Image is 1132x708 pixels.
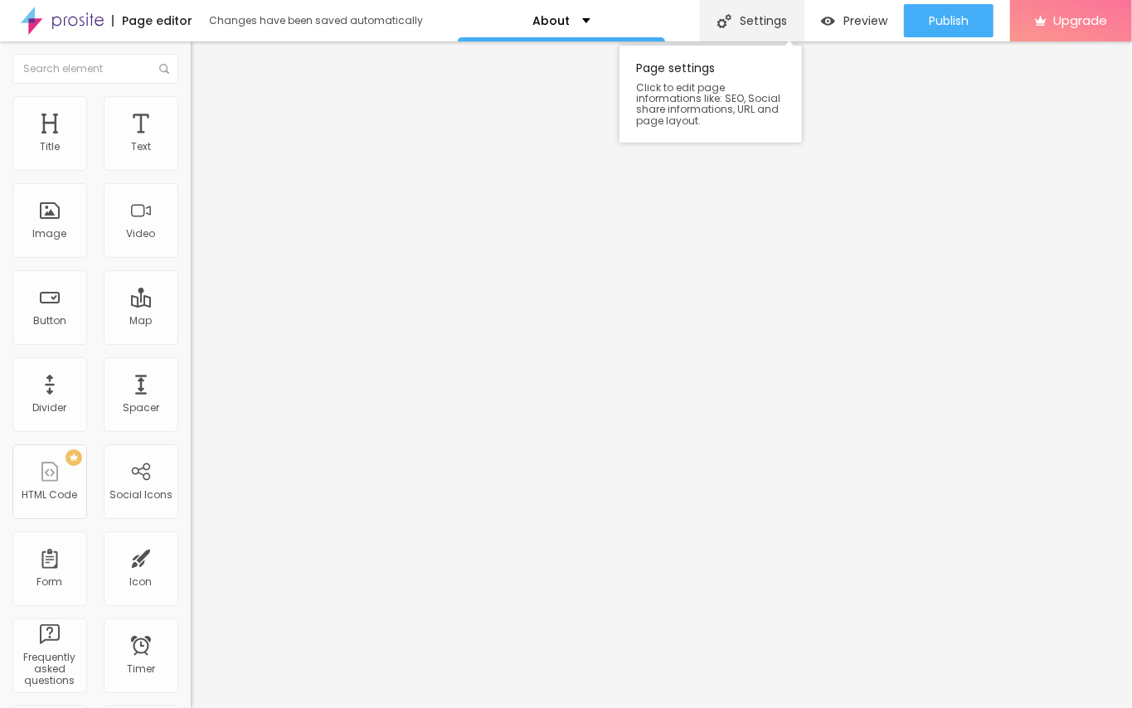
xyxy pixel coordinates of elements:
img: Icone [159,64,169,74]
span: Publish [929,14,969,27]
span: Preview [843,14,887,27]
div: Video [127,228,156,240]
img: view-1.svg [821,14,835,28]
div: Button [33,315,66,327]
div: Divider [33,402,67,414]
button: Preview [804,4,904,37]
img: Icone [717,14,731,28]
div: Image [33,228,67,240]
div: Form [37,576,63,588]
div: Timer [127,663,155,675]
div: Changes have been saved automatically [209,16,423,26]
div: Icon [130,576,153,588]
div: Map [130,315,153,327]
div: Social Icons [109,489,172,501]
span: Upgrade [1053,13,1107,27]
span: Click to edit page informations like: SEO, Social share informations, URL and page layout. [636,82,785,126]
input: Search element [12,54,178,84]
div: HTML Code [22,489,78,501]
button: Publish [904,4,994,37]
div: Frequently asked questions [17,652,82,687]
div: Text [131,141,151,153]
div: Title [40,141,60,153]
div: Page settings [619,46,802,143]
p: About [532,15,570,27]
div: Spacer [123,402,159,414]
iframe: Editor [191,41,1132,708]
div: Page editor [112,15,192,27]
